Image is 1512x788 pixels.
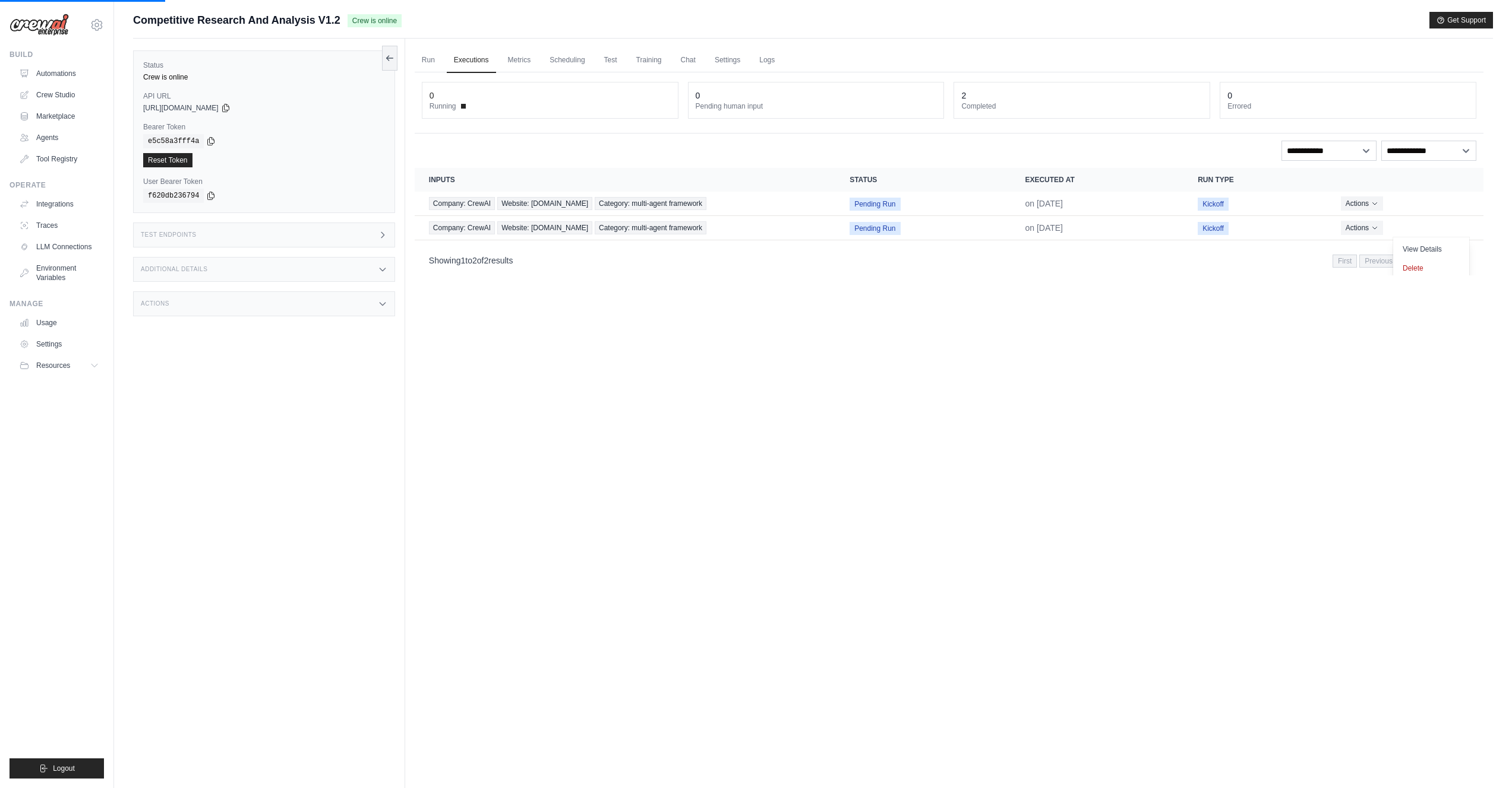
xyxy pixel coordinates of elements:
img: Logo [10,14,69,36]
a: Crew Studio [14,85,104,104]
button: Logout [10,758,104,779]
h3: Test Endpoints [141,231,197,239]
span: Category: multi-agent framework [595,197,706,210]
span: Website: [DOMAIN_NAME] [497,197,592,210]
a: Training [629,48,669,73]
span: Logout [53,764,75,773]
nav: Pagination [415,245,1483,275]
div: 0 [1227,90,1232,101]
a: Agents [14,128,104,147]
th: Executed at [1011,168,1183,192]
span: 1 [461,256,466,265]
h3: Actions [141,300,169,307]
a: Environment Variables [14,259,104,287]
time: July 17, 2025 at 07:55 PDT [1025,223,1063,233]
a: Executions [447,48,496,73]
h3: Additional Details [141,266,207,273]
nav: Pagination [1333,255,1469,268]
span: Previous [1359,255,1398,268]
span: First [1333,255,1357,268]
time: July 28, 2025 at 10:23 PDT [1025,199,1063,208]
span: Competitive Research And Analysis V1.2 [133,12,340,28]
a: Test [597,48,624,73]
span: Crew is online [348,14,402,27]
span: Resources [36,361,70,370]
div: 2 [961,90,966,101]
label: User Bearer Token [143,177,385,186]
th: Status [835,168,1011,192]
a: View execution details for Company [429,221,821,234]
a: Traces [14,216,104,235]
span: Category: multi-agent framework [595,221,706,234]
button: Actions for execution [1341,196,1383,211]
div: Operate [10,180,104,190]
span: Pending Run [850,198,900,211]
dt: Completed [961,101,1202,111]
div: 0 [696,90,700,101]
dt: Pending human input [696,101,937,111]
span: Running [430,101,456,111]
button: Resources [14,356,104,375]
span: Kickoff [1198,198,1229,211]
button: Actions for execution [1341,221,1383,235]
a: Tool Registry [14,150,104,169]
button: Get Support [1429,12,1493,28]
label: Status [143,61,385,70]
code: e5c58a3fff4a [143,134,204,148]
span: Company: CrewAI [429,197,495,210]
a: Automations [14,64,104,83]
a: Usage [14,313,104,332]
a: Integrations [14,195,104,214]
a: Settings [14,335,104,354]
div: Build [10,50,104,59]
a: Reset Token [143,153,192,167]
span: 2 [484,256,488,265]
span: [URL][DOMAIN_NAME] [143,103,219,113]
a: Marketplace [14,107,104,126]
a: Metrics [501,48,538,73]
a: View Details [1393,240,1469,259]
button: Delete [1393,259,1469,278]
code: f620db236794 [143,189,204,203]
span: Kickoff [1198,222,1229,235]
section: Crew executions table [415,168,1483,275]
div: Crew is online [143,72,385,82]
label: Bearer Token [143,122,385,132]
label: API URL [143,91,385,101]
span: Website: [DOMAIN_NAME] [497,221,592,234]
a: LLM Connections [14,237,104,256]
a: Logs [752,48,782,73]
iframe: Chat Widget [1453,731,1512,788]
div: Manage [10,299,104,309]
div: 0 [430,90,434,101]
a: Scheduling [542,48,592,73]
span: Pending Run [850,222,900,235]
a: Chat [674,48,703,73]
th: Run Type [1183,168,1327,192]
a: Run [415,48,442,73]
a: Settings [708,48,747,73]
span: 2 [472,256,477,265]
dt: Errored [1227,101,1469,111]
a: View execution details for Company [429,197,821,210]
p: Showing to of results [429,255,513,266]
span: Company: CrewAI [429,221,495,234]
th: Inputs [415,168,835,192]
